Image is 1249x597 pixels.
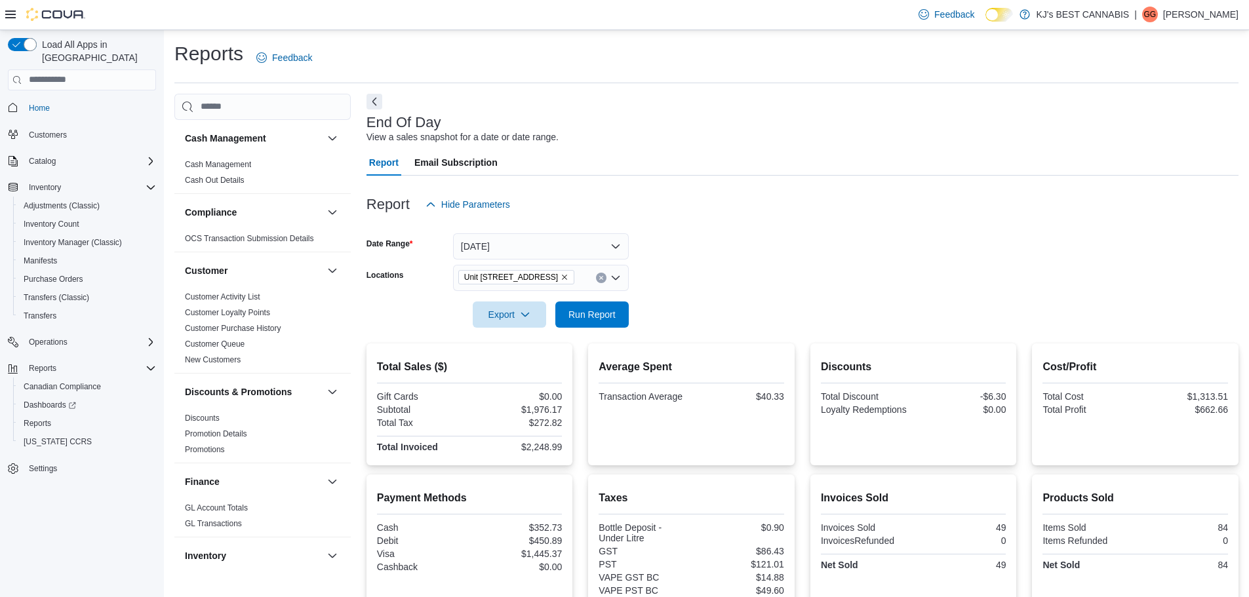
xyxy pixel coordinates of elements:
a: Reports [18,415,56,431]
div: PST [599,559,688,569]
h2: Payment Methods [377,490,563,506]
div: Customer [174,289,351,373]
div: Total Cost [1042,391,1132,402]
a: Dashboards [18,397,81,413]
div: Bottle Deposit - Under Litre [599,522,688,543]
div: 0 [916,535,1006,546]
a: [US_STATE] CCRS [18,434,97,450]
a: Transfers [18,308,62,324]
button: Transfers [13,307,161,325]
div: Items Refunded [1042,535,1132,546]
label: Locations [367,270,404,280]
h3: Inventory [185,549,226,562]
div: Gift Cards [377,391,467,402]
span: Canadian Compliance [24,381,101,392]
span: Inventory Count [24,219,79,229]
span: Email Subscription [414,149,498,176]
div: GST [599,546,688,556]
span: Customer Loyalty Points [185,307,270,318]
span: Settings [24,460,156,476]
button: Inventory [185,549,322,562]
div: Cashback [377,562,467,572]
div: VAPE GST BC [599,572,688,583]
div: $86.43 [694,546,784,556]
div: Loyalty Redemptions [821,404,911,415]
span: Report [369,149,399,176]
span: Customer Queue [185,339,245,349]
a: Feedback [251,45,317,71]
button: Customer [325,263,340,279]
button: Inventory [325,548,340,564]
a: Home [24,100,55,116]
a: Customers [24,127,72,143]
button: Manifests [13,252,161,270]
button: Canadian Compliance [13,377,161,396]
button: Customers [3,125,161,144]
div: Total Tax [377,417,467,428]
button: Adjustments (Classic) [13,197,161,215]
span: Customers [24,126,156,143]
a: Inventory Manager (Classic) [18,235,127,250]
button: Customer [185,264,322,277]
div: $0.00 [472,562,562,572]
button: Run Report [555,301,629,328]
button: Discounts & Promotions [185,385,322,398]
a: Discounts [185,414,220,423]
span: Inventory Count [18,216,156,232]
a: Settings [24,461,62,476]
h3: Discounts & Promotions [185,385,292,398]
div: $49.60 [694,585,784,596]
a: GL Account Totals [185,503,248,512]
span: Cash Out Details [185,175,245,185]
h2: Cost/Profit [1042,359,1228,375]
a: New Customers [185,355,241,364]
span: GL Transactions [185,518,242,529]
span: Purchase Orders [18,271,156,287]
div: Total Profit [1042,404,1132,415]
div: Subtotal [377,404,467,415]
label: Date Range [367,239,413,249]
button: Finance [185,475,322,488]
span: Run Report [568,308,616,321]
span: Export [481,301,538,328]
button: Compliance [325,204,340,220]
span: Purchase Orders [24,274,83,284]
button: Open list of options [610,273,621,283]
div: InvoicesRefunded [821,535,911,546]
div: 0 [1138,535,1228,546]
a: Feedback [913,1,980,28]
h2: Average Spent [599,359,784,375]
span: Transfers [24,311,56,321]
button: Transfers (Classic) [13,288,161,307]
a: OCS Transaction Submission Details [185,234,314,243]
div: $1,445.37 [472,549,562,559]
span: Settings [29,463,57,474]
button: Catalog [3,152,161,170]
span: Transfers (Classic) [18,290,156,305]
h3: Cash Management [185,132,266,145]
a: Cash Management [185,160,251,169]
h2: Total Sales ($) [377,359,563,375]
span: Inventory [24,180,156,195]
strong: Total Invoiced [377,442,438,452]
h3: Compliance [185,206,237,219]
a: Customer Queue [185,339,245,349]
div: 49 [916,560,1006,570]
span: Inventory Manager (Classic) [18,235,156,250]
div: $0.00 [472,391,562,402]
div: $450.89 [472,535,562,546]
button: Discounts & Promotions [325,384,340,400]
div: Items Sold [1042,522,1132,533]
h2: Taxes [599,490,784,506]
div: Transaction Average [599,391,688,402]
span: Operations [29,337,68,347]
button: Inventory Manager (Classic) [13,233,161,252]
span: Home [29,103,50,113]
strong: Net Sold [1042,560,1080,570]
a: Customer Purchase History [185,324,281,333]
div: VAPE PST BC [599,585,688,596]
div: View a sales snapshot for a date or date range. [367,130,559,144]
button: Inventory Count [13,215,161,233]
div: $14.88 [694,572,784,583]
